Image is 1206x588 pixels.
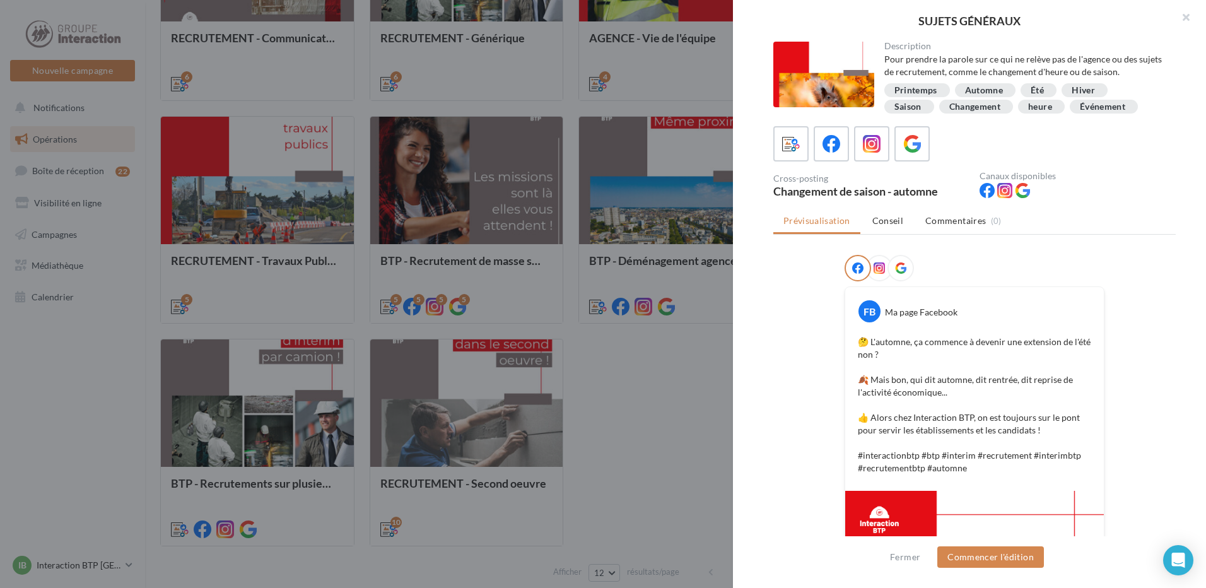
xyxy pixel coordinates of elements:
div: heure [1028,102,1052,112]
div: Description [884,42,1166,50]
div: Changement de saison - automne [773,185,969,197]
div: FB [858,300,881,322]
button: Commencer l'édition [937,546,1044,568]
div: Hiver [1072,86,1095,95]
div: Printemps [894,86,937,95]
span: Conseil [872,215,903,226]
div: Changement [949,102,1001,112]
div: Cross-posting [773,174,969,183]
span: (0) [991,216,1002,226]
div: Ma page Facebook [885,306,957,319]
div: Open Intercom Messenger [1163,545,1193,575]
div: SUJETS GÉNÉRAUX [753,15,1186,26]
div: Pour prendre la parole sur ce qui ne relève pas de l'agence ou des sujets de recrutement, comme l... [884,53,1166,78]
div: Automne [965,86,1003,95]
div: Événement [1080,102,1125,112]
button: Fermer [885,550,925,565]
span: Commentaires [925,215,986,227]
div: Été [1031,86,1044,95]
div: Saison [894,102,922,112]
p: 🤔 L'automne, ça commence à devenir une extension de l'été non ? 🍂 Mais bon, qui dit automne, dit ... [858,336,1091,474]
div: Canaux disponibles [980,172,1176,180]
